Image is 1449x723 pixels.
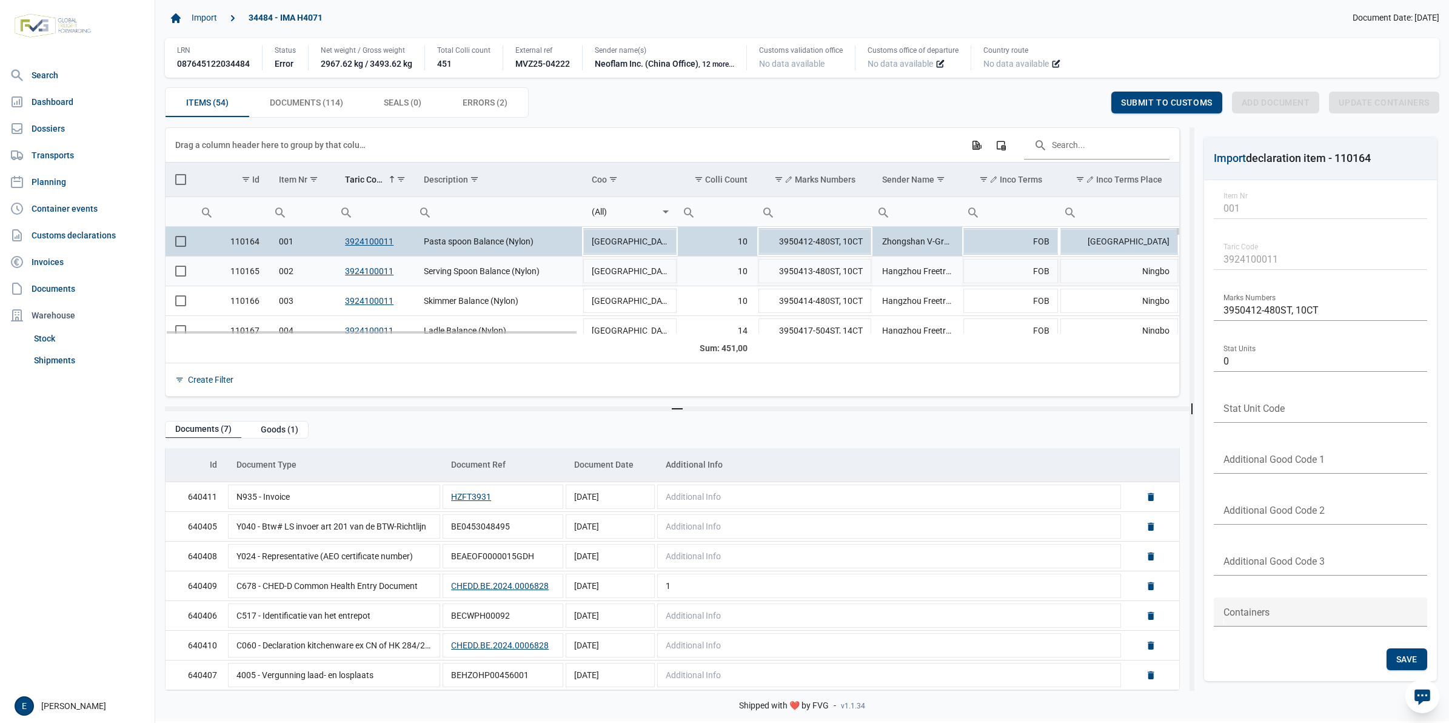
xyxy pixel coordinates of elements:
[269,227,335,257] td: 001
[236,460,296,469] div: Document Type
[196,256,269,286] td: 110165
[872,227,962,257] td: Zhongshan V-Grow Logistics Co., Ltd.
[515,58,570,70] div: MVZ25-04222
[269,197,335,226] input: Filter cell
[1387,648,1427,670] div: Save
[688,342,748,354] div: Colli Count Sum: 451,00
[582,315,678,345] td: [GEOGRAPHIC_DATA]
[414,197,582,226] input: Filter cell
[187,8,222,29] a: Import
[515,45,570,55] div: External ref
[834,701,836,711] span: -
[757,197,873,226] input: Filter cell
[868,45,959,55] div: Customs office of departure
[872,197,894,226] div: Search box
[582,197,658,226] input: Filter cell
[564,448,657,482] td: Column Document Date
[1059,197,1081,226] div: Search box
[962,163,1059,197] td: Column Inco Terms
[424,175,468,184] div: Description
[1179,163,1275,197] td: Column Preference
[227,661,441,690] td: 4005 - Vergunning laad- en losplaats
[1145,640,1156,651] a: Delete
[774,175,783,184] span: Show filter options for column 'Marks Numbers'
[574,492,599,502] span: [DATE]
[582,286,678,315] td: [GEOGRAPHIC_DATA]
[1145,521,1156,532] a: Delete
[962,197,1059,226] input: Filter cell
[335,163,414,197] td: Column Taric Code
[345,175,386,184] div: Taric Code
[196,197,269,226] input: Filter cell
[166,413,1179,690] div: Data grid with 7 rows and 5 columns
[227,482,441,512] td: N935 - Invoice
[1059,197,1179,226] td: Filter cell
[962,286,1059,315] td: FOB
[757,227,873,257] td: 3950412-480ST, 10CT
[196,286,269,315] td: 110166
[269,256,335,286] td: 002
[5,90,150,114] a: Dashboard
[962,256,1059,286] td: FOB
[166,422,241,438] div: Documents (7)
[269,286,335,315] td: 003
[1059,286,1179,315] td: Ningbo
[227,631,441,661] td: C060 - Declaration kitchenware ex CN of HK 284/2011
[990,175,1042,184] div: Inco Terms
[227,448,441,482] td: Column Document Type
[5,250,150,274] a: Invoices
[175,236,186,247] div: Select row
[321,45,412,55] div: Net weight / Gross weight
[275,58,296,70] div: Error
[574,670,599,680] span: [DATE]
[166,571,227,601] td: 640409
[757,286,873,315] td: 3950414-480ST, 10CT
[962,315,1059,345] td: FOB
[1059,256,1179,286] td: Ningbo
[177,58,250,70] div: 087645122034484
[1396,654,1417,664] span: Save
[227,601,441,631] td: C517 - Identificatie van het entrepot
[414,197,582,226] td: Filter cell
[29,328,150,349] a: Stock
[175,325,186,336] div: Select row
[5,277,150,301] a: Documents
[188,374,233,385] div: Create Filter
[269,163,335,197] td: Column Item Nr
[785,175,855,184] div: Marks Numbers
[965,134,987,156] div: Export all data to Excel
[414,227,582,257] td: Pasta spoon Balance (Nylon)
[451,491,491,503] button: HZFT3931
[757,163,873,197] td: Column Marks Numbers
[345,326,393,335] a: 3924100011
[678,197,700,226] div: Search box
[1214,150,1371,167] div: declaration item - 110164
[841,701,865,711] span: v1.1.34
[175,266,186,277] div: Select row
[441,448,564,482] td: Column Document Ref
[175,174,186,185] div: Select all
[309,175,318,184] span: Show filter options for column 'Item Nr'
[1179,197,1201,226] div: Search box
[936,175,945,184] span: Show filter options for column 'Sender Name'
[990,134,1012,156] div: Column Chooser
[451,611,510,620] span: BECWPH00092
[962,227,1059,257] td: FOB
[1076,175,1085,184] span: Show filter options for column 'Inco Terms Place'
[1121,98,1213,107] span: Submit to customs
[678,286,757,315] td: 10
[962,197,1059,226] td: Filter cell
[166,512,227,542] td: 640405
[574,460,634,469] div: Document Date
[1086,175,1162,184] div: Inco Terms Place
[1145,670,1156,681] a: Delete
[1059,197,1179,226] input: Filter cell
[196,163,269,197] td: Column Id
[5,303,150,328] div: Warehouse
[694,175,703,184] span: Show filter options for column 'Colli Count'
[739,701,829,711] span: Shipped with ❤️ by FVG
[983,45,1061,55] div: Country route
[872,315,962,345] td: Hangzhou Freetron Industrial Co., Ltd.
[5,63,150,87] a: Search
[1179,197,1275,226] td: Filter cell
